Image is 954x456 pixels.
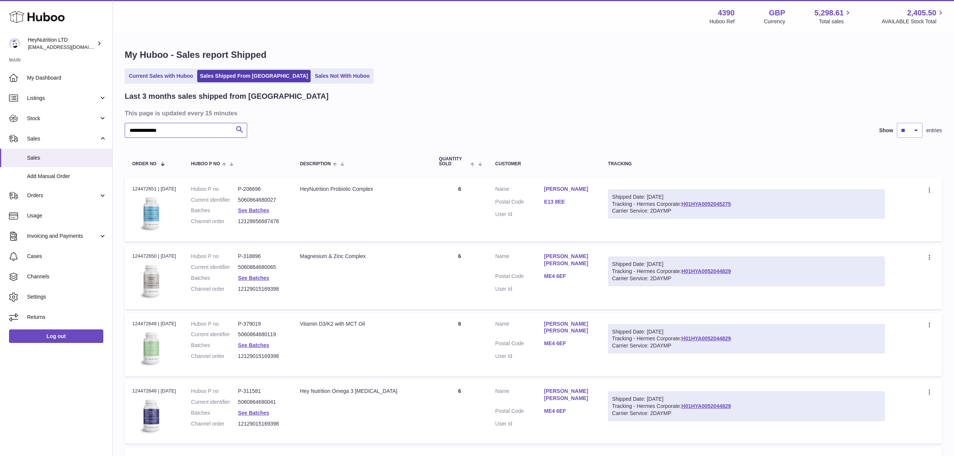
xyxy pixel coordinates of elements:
div: Huboo Ref [709,18,735,25]
dt: Channel order [191,420,238,427]
a: Current Sales with Huboo [126,70,196,82]
dd: 5060864680065 [238,264,285,271]
td: 6 [432,178,488,242]
dt: Channel order [191,285,238,293]
span: 2,405.50 [907,8,936,18]
dd: P-206696 [238,186,285,193]
div: Shipped Date: [DATE] [612,328,881,335]
strong: GBP [769,8,785,18]
span: Stock [27,115,99,122]
div: Carrier Service: 2DAYMP [612,275,881,282]
span: Orders [27,192,99,199]
div: HeyNutrition LTD [28,36,95,51]
dt: Huboo P no [191,186,238,193]
dt: Huboo P no [191,388,238,395]
dt: Postal Code [495,198,544,207]
img: 43901725567192.jpeg [132,397,170,435]
span: Invoicing and Payments [27,233,99,240]
a: See Batches [238,207,269,213]
a: ME4 6EF [544,408,593,415]
dd: 12129015169398 [238,353,285,360]
dt: Current identifier [191,331,238,338]
h1: My Huboo - Sales report Shipped [125,49,942,61]
a: Sales Not With Huboo [312,70,372,82]
div: Shipped Date: [DATE] [612,261,881,268]
span: Huboo P no [191,162,220,166]
dd: 12129015169398 [238,285,285,293]
dt: Name [495,186,544,195]
td: 6 [432,313,488,376]
span: Description [300,162,331,166]
div: 124472649 | [DATE] [132,320,176,327]
dd: 5060864680041 [238,399,285,406]
dd: P-379019 [238,320,285,328]
dt: Postal Code [495,273,544,282]
dt: Name [495,388,544,404]
div: HeyNutrition Probiotic Complex [300,186,424,193]
a: H01HYA0052045275 [681,201,731,207]
span: Quantity Sold [439,157,469,166]
td: 6 [432,380,488,444]
span: [EMAIL_ADDRESS][DOMAIN_NAME] [28,44,110,50]
span: Cases [27,253,107,260]
div: Tracking - Hermes Corporate: [608,391,885,421]
img: 43901725567703.jpeg [132,195,170,232]
a: See Batches [238,275,269,281]
a: [PERSON_NAME] [PERSON_NAME] [544,388,593,402]
dt: Batches [191,342,238,349]
dt: Current identifier [191,196,238,204]
span: 5,298.61 [815,8,844,18]
dd: 5060864680119 [238,331,285,338]
a: Sales Shipped From [GEOGRAPHIC_DATA] [197,70,311,82]
div: Hey Nutrition Omega 3 [MEDICAL_DATA] [300,388,424,395]
span: Sales [27,135,99,142]
div: 124472650 | [DATE] [132,253,176,260]
a: ME4 6EF [544,340,593,347]
img: info@heynutrition.com [9,38,20,49]
dt: Batches [191,275,238,282]
dt: Huboo P no [191,320,238,328]
dt: Huboo P no [191,253,238,260]
div: Shipped Date: [DATE] [612,193,881,201]
span: Total sales [819,18,852,25]
h3: This page is updated every 15 minutes [125,109,940,117]
td: 6 [432,245,488,309]
div: Carrier Service: 2DAYMP [612,342,881,349]
dt: Channel order [191,353,238,360]
a: Log out [9,329,103,343]
div: Vitamin D3/K2 with MCT Oil [300,320,424,328]
span: Returns [27,314,107,321]
dt: User Id [495,211,544,218]
dd: 5060864680027 [238,196,285,204]
div: Magnesium & Zinc Complex [300,253,424,260]
a: H01HYA0052044829 [681,335,731,341]
a: 2,405.50 AVAILABLE Stock Total [882,8,945,25]
strong: 4390 [718,8,735,18]
dt: Current identifier [191,264,238,271]
div: 124472651 | [DATE] [132,186,176,192]
dt: User Id [495,285,544,293]
div: Tracking - Hermes Corporate: [608,257,885,286]
dt: Postal Code [495,408,544,417]
a: ME4 6EF [544,273,593,280]
span: Settings [27,293,107,300]
span: My Dashboard [27,74,107,82]
div: Customer [495,162,593,166]
div: Tracking [608,162,885,166]
dd: P-311581 [238,388,285,395]
div: Carrier Service: 2DAYMP [612,207,881,214]
dt: Batches [191,207,238,214]
div: Carrier Service: 2DAYMP [612,410,881,417]
dt: Name [495,320,544,337]
a: [PERSON_NAME] [544,186,593,193]
span: entries [926,127,942,134]
img: 43901725566257.jpg [132,329,170,367]
span: Order No [132,162,157,166]
a: See Batches [238,410,269,416]
span: Add Manual Order [27,173,107,180]
a: [PERSON_NAME] [PERSON_NAME] [544,253,593,267]
dt: User Id [495,353,544,360]
span: AVAILABLE Stock Total [882,18,945,25]
a: See Batches [238,342,269,348]
div: 124472648 | [DATE] [132,388,176,394]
